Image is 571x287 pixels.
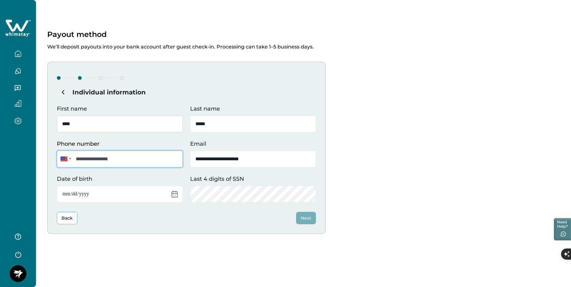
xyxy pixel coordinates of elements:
[57,151,73,167] div: United States: + 1
[190,140,312,148] label: Email
[57,86,69,98] button: Subtract
[57,140,179,148] p: Phone number
[57,86,316,98] h4: Individual information
[57,212,77,224] button: Back
[190,175,312,183] label: Last 4 digits of SSN
[190,105,312,113] label: Last name
[296,212,316,224] button: Next
[57,175,179,183] label: Date of birth
[47,39,560,50] p: We’ll deposit payouts into your bank account after guest check-in. Processing can take 1–5 busine...
[57,105,179,113] label: First name
[47,30,107,39] p: Payout method
[10,265,26,282] img: Whimstay Host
